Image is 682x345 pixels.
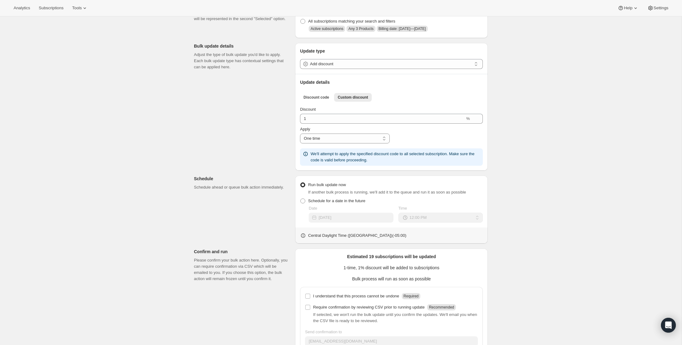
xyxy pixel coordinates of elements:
[68,4,92,12] button: Tools
[338,95,368,100] span: Custom discount
[614,4,642,12] button: Help
[311,27,343,31] span: Active subscriptions
[35,4,67,12] button: Subscriptions
[644,4,672,12] button: Settings
[313,293,399,299] p: I understand that this process cannot be undone
[309,206,317,211] span: Date
[308,190,466,194] span: If another bulk process is running, we'll add it to the queue and run it as soon as possible
[194,257,290,282] p: Please confirm your bulk action here. Optionally, you can require confirmation via CSV which will...
[194,43,290,49] p: Bulk update details
[14,6,30,11] span: Analytics
[404,294,419,298] span: Required
[300,79,483,85] p: Update details
[311,151,480,163] p: We'll attempt to apply the specified discount code to all selected subscription. Make sure the co...
[308,198,365,203] span: Schedule for a date in the future
[379,27,426,31] span: Billing date: Sep 1, 2025—Sep 1, 2025
[194,184,290,190] p: Schedule ahead or queue bulk action immediately.
[72,6,82,11] span: Tools
[398,206,407,211] span: Time
[39,6,63,11] span: Subscriptions
[308,182,346,187] span: Run bulk update now
[654,6,668,11] span: Settings
[303,95,329,100] span: Discount code
[308,19,395,23] span: All subscriptions matching your search and filters
[661,318,676,333] div: Open Intercom Messenger
[300,48,483,54] p: Update type
[194,52,290,70] p: Adjust the type of bulk update you'd like to apply. Each bulk update type has contextual settings...
[348,27,373,31] span: Any 3 Products
[305,330,342,334] span: Send confirmation to
[308,232,406,239] p: Central Daylight Time ([GEOGRAPHIC_DATA]) ( -05 : 00 )
[300,127,310,131] span: Apply
[300,107,316,112] span: Discount
[10,4,34,12] button: Analytics
[313,304,425,310] p: Require confirmation by reviewing CSV prior to running update
[300,265,483,271] p: 1-time, 1% discount will be added to subscriptions
[624,6,632,11] span: Help
[300,253,483,260] p: Estimated 19 subscriptions will be updated
[194,249,290,255] p: Confirm and run
[194,176,290,182] p: Schedule
[466,116,470,121] span: %
[300,276,483,282] p: Bulk process will run as soon as possible
[313,312,477,323] span: If selected, we won't run the bulk update until you confirm the updates. We'll email you when the...
[429,305,454,309] span: Recommended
